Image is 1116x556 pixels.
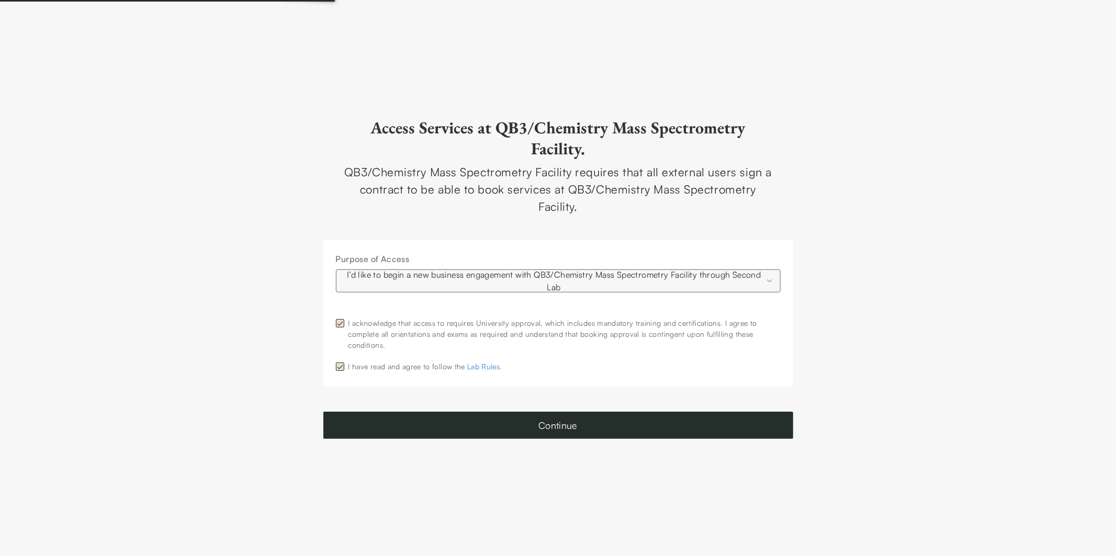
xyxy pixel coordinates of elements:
h2: Access Services at QB3/Chemistry Mass Spectrometry Facility. [344,117,772,160]
div: QB3/Chemistry Mass Spectrometry Facility requires that all external users sign a contract to be a... [344,163,772,215]
button: Select purpose of access [336,269,781,292]
div: I have read and agree to follow the [348,361,502,372]
span: Purpose of Access [336,254,410,264]
button: Continue [323,412,793,439]
a: Lab Rules. [467,362,502,371]
div: I acknowledge that access to requires University approval, which includes mandatory training and ... [348,317,781,350]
